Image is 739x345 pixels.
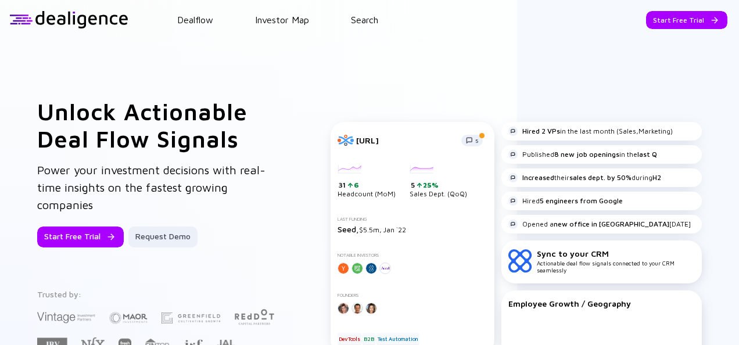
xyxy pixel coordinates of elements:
[522,173,554,182] strong: Increased
[37,227,124,247] button: Start Free Trial
[376,333,419,344] div: Test Automation
[508,127,673,136] div: in the last month (Sales,Marketing)
[363,333,375,344] div: B2B
[554,150,619,159] strong: 8 new job openings
[128,227,198,247] button: Request Demo
[338,253,487,258] div: Notable Investors
[351,15,378,25] a: Search
[410,165,467,199] div: Sales Dept. (QoQ)
[508,196,623,206] div: Hired
[37,289,282,299] div: Trusted by:
[338,293,487,298] div: Founders
[37,311,95,324] img: Vintage Investment Partners
[411,181,467,190] div: 5
[338,217,487,222] div: Last Funding
[569,173,632,182] strong: sales dept. by 50%
[540,196,623,205] strong: 5 engineers from Google
[37,163,266,211] span: Power your investment decisions with real-time insights on the fastest growing companies
[637,150,657,159] strong: last Q
[522,127,560,135] strong: Hired 2 VPs
[177,15,213,25] a: Dealflow
[162,312,220,324] img: Greenfield Partners
[554,220,669,228] strong: new office in [GEOGRAPHIC_DATA]
[508,173,661,182] div: their during
[338,224,359,234] span: Seed,
[109,308,148,328] img: Maor Investments
[537,249,695,274] div: Actionable deal flow signals connected to your CRM seamlessly
[338,333,361,344] div: DevTools
[652,173,661,182] strong: H2
[338,165,396,199] div: Headcount (MoM)
[255,15,309,25] a: Investor Map
[339,181,396,190] div: 31
[508,299,695,308] div: Employee Growth / Geography
[537,249,695,258] div: Sync to your CRM
[356,135,454,145] div: [URL]
[234,307,275,326] img: Red Dot Capital Partners
[338,224,487,234] div: $5.5m, Jan `22
[353,181,359,189] div: 6
[646,11,727,29] button: Start Free Trial
[422,181,439,189] div: 25%
[37,98,285,152] h1: Unlock Actionable Deal Flow Signals
[508,220,691,229] div: Opened a [DATE]
[508,150,657,159] div: Published in the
